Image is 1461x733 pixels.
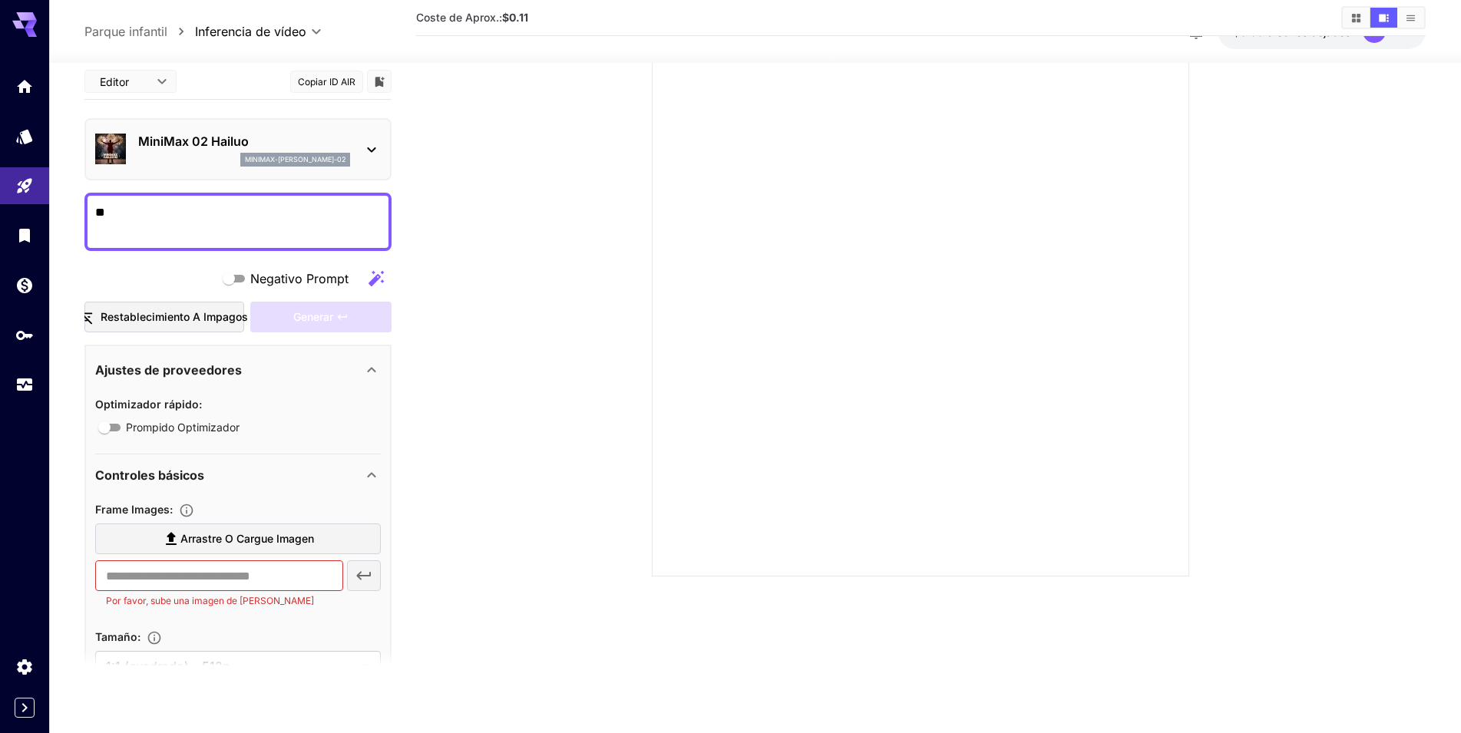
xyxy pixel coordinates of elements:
[372,72,386,91] button: Añadir a la biblioteca
[502,11,528,24] b: $0.11
[245,154,345,165] p: minimax-[PERSON_NAME]-02
[95,457,381,494] div: Controles básicos
[173,503,200,518] button: Sube imágenes de marco.
[1233,25,1264,38] span: $0.00
[15,276,34,295] div: Cartera
[84,302,244,333] button: Restablecimiento a impagos
[95,352,381,388] div: Ajustes de proveedores
[95,126,381,173] div: MiniMax 02 Hailuominimax-[PERSON_NAME]-02
[100,74,147,91] span: Editor
[84,22,195,41] nav: migas de pan
[95,630,140,643] span: Tamaño:
[106,593,332,609] p: Por favor, sube una imagen de [PERSON_NAME]
[95,398,202,411] span: Optimizador rápido:
[15,177,34,196] div: Parque infantil
[15,698,35,718] button: Expandir la barra lateral
[15,657,34,676] div: Ajustes
[15,325,34,345] div: Claves de API
[1370,8,1397,28] button: Mostrar medios en la vista de vídeo
[15,77,34,96] div: Hogar
[15,226,34,245] div: Biblioteca
[84,22,167,41] a: Parque infantil
[15,375,34,395] div: Uso
[416,11,528,24] span: Coste de Aprox.:
[250,269,349,288] span: Negativo Prompt
[180,530,314,549] span: Arrastre o cargue imagen
[195,22,306,41] span: Inferencia de vídeo
[138,132,350,150] p: MiniMax 02 Hailuo
[95,504,173,517] span: Frame Images:
[126,419,240,435] span: Prompido Optimizador
[95,361,242,379] p: Ajustes de proveedores
[250,302,392,333] div: Por favor, suba una imagen de marco y llene el símbolo
[1341,6,1426,29] div: Mostrar medios en la vista de la cuadrículaMostrar medios en la vista de vídeoMostrar medios en l...
[95,467,204,485] p: Controles básicos
[140,630,168,646] button: Ajuste las dimensiones de la imagen generada especificando su anchura y altura en píxeles, o sele...
[1267,25,1350,38] span: créditos dejados
[1343,8,1370,28] button: Mostrar medios en la vista de la cuadrícula
[1397,8,1424,28] button: Mostrar medios en la vista de la lista
[290,71,363,93] button: Copiar ID AIR
[15,127,34,146] div: Modelos
[95,523,381,555] label: Arrastre o cargue imagen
